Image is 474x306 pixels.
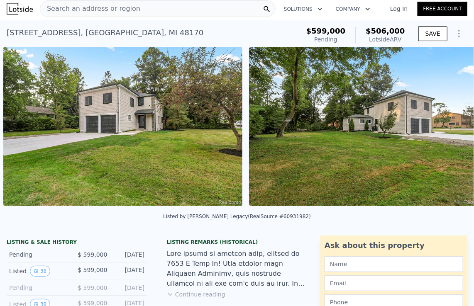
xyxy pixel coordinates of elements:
[9,284,70,292] div: Pending
[167,249,307,289] div: Lore ipsumd si ametcon adip, elitsed do 7653 E Temp In! Utla etdolor magn Aliquaen Adminimv, quis...
[325,275,463,291] input: Email
[30,266,50,277] button: View historical data
[78,284,107,291] span: $ 599,000
[418,26,447,41] button: SAVE
[78,251,107,258] span: $ 599,000
[3,47,243,206] img: Sale: 167598430 Parcel: 46204247
[40,4,140,14] span: Search an address or region
[366,27,405,35] span: $506,000
[9,266,70,277] div: Listed
[163,214,311,219] div: Listed by [PERSON_NAME] Legacy (RealSource #60931982)
[451,25,467,42] button: Show Options
[78,267,107,273] span: $ 599,000
[325,240,463,251] div: Ask about this property
[167,290,225,299] button: Continue reading
[114,284,145,292] div: [DATE]
[306,27,346,35] span: $599,000
[325,256,463,272] input: Name
[418,2,467,16] a: Free Account
[306,35,346,44] div: Pending
[329,2,377,17] button: Company
[277,2,329,17] button: Solutions
[114,250,145,259] div: [DATE]
[167,239,307,245] div: Listing Remarks (Historical)
[366,35,405,44] div: Lotside ARV
[114,266,145,277] div: [DATE]
[380,5,418,13] a: Log In
[9,250,70,259] div: Pending
[7,239,147,247] div: LISTING & SALE HISTORY
[7,3,33,15] img: Lotside
[7,27,203,39] div: [STREET_ADDRESS] , [GEOGRAPHIC_DATA] , MI 48170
